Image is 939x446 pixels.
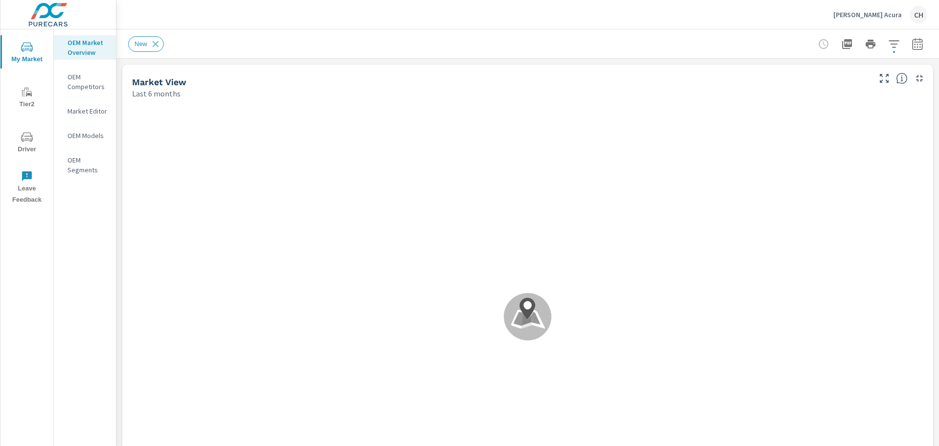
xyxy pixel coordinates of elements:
span: My Market [3,41,50,65]
span: Tier2 [3,86,50,110]
p: OEM Models [67,131,108,141]
span: Leave Feedback [3,170,50,206]
div: CH [910,6,927,23]
span: New [129,40,153,47]
div: OEM Models [54,128,116,143]
p: [PERSON_NAME] Acura [833,10,902,19]
div: OEM Market Overview [54,35,116,60]
button: Minimize Widget [912,70,927,86]
p: Market Editor [67,106,108,116]
button: Apply Filters [884,34,904,54]
div: OEM Competitors [54,70,116,94]
button: Print Report [861,34,880,54]
p: Last 6 months [132,88,180,99]
button: Make Fullscreen [876,70,892,86]
div: Market Editor [54,104,116,118]
p: OEM Market Overview [67,38,108,57]
button: "Export Report to PDF" [837,34,857,54]
p: OEM Competitors [67,72,108,92]
button: Select Date Range [908,34,927,54]
div: nav menu [0,29,53,210]
div: OEM Segments [54,153,116,177]
div: New [128,36,164,52]
h5: Market View [132,77,186,87]
span: Find the biggest opportunities in your market for your inventory. Understand by postal code where... [896,72,908,84]
p: OEM Segments [67,155,108,175]
span: Driver [3,131,50,155]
